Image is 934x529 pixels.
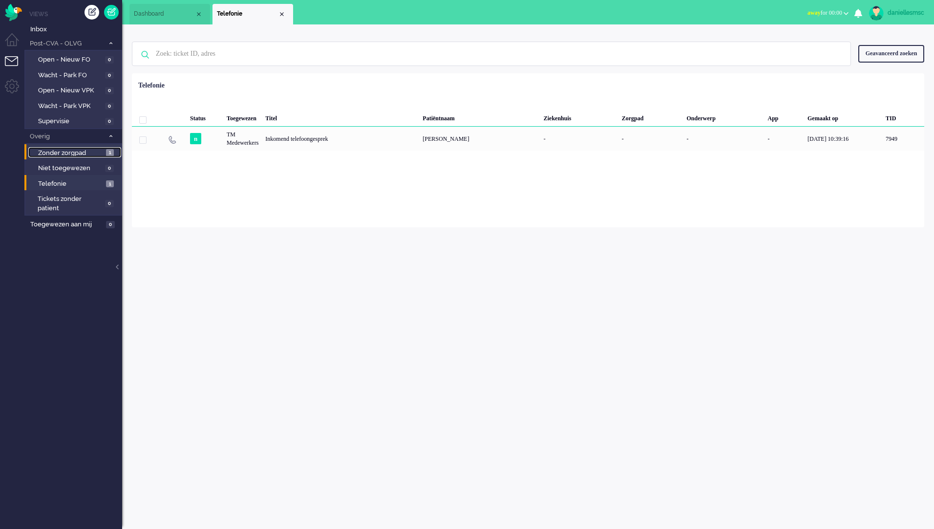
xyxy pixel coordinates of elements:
span: Open - Nieuw VPK [38,86,103,95]
span: 0 [105,165,114,172]
a: Open - Nieuw FO 0 [28,54,121,65]
div: Ziekenhuis [540,107,618,127]
span: for 00:00 [807,9,842,16]
div: - [540,127,618,151]
div: - [683,127,764,151]
div: [DATE] 10:39:16 [804,127,882,151]
a: Inbox [28,23,122,34]
a: Telefonie 1 [28,178,121,189]
div: Geavanceerd zoeken [858,45,924,62]
a: Open - Nieuw VPK 0 [28,85,121,95]
div: - [764,127,804,151]
div: Inkomend telefoongesprek [262,127,419,151]
div: Toegewezen [223,107,262,127]
span: Tickets zonder patient [38,195,102,213]
li: Dashboard menu [5,33,27,55]
a: daniellesmsc [867,6,924,21]
span: n [190,133,201,144]
span: 0 [105,200,114,207]
li: Dashboard [129,4,210,24]
span: 0 [105,118,114,125]
div: Zorgpad [618,107,683,127]
div: Close tab [195,10,203,18]
span: 0 [105,72,114,79]
div: 7949 [882,127,924,151]
img: ic_telephone_grey.svg [168,135,176,144]
div: TM Medewerkers [223,127,262,151]
span: Dashboard [134,10,195,18]
button: awayfor 00:00 [802,6,854,20]
span: Telefonie [217,10,278,18]
span: Zonder zorgpad [38,149,104,158]
div: Patiëntnaam [419,107,540,127]
a: Niet toegewezen 0 [28,162,121,173]
div: TID [882,107,924,127]
div: Creëer ticket [85,5,99,20]
input: Zoek: ticket ID, adres [149,42,837,66]
span: 1 [106,180,114,188]
li: Admin menu [5,79,27,101]
li: Views [29,10,122,18]
div: Telefonie [138,81,165,90]
div: - [618,127,683,151]
a: Tickets zonder patient 0 [28,193,121,213]
img: avatar [869,6,884,21]
a: Wacht - Park FO 0 [28,69,121,80]
span: 0 [105,87,114,94]
div: Gemaakt op [804,107,882,127]
span: Wacht - Park FO [38,71,103,80]
div: Titel [262,107,419,127]
span: 1 [106,149,114,156]
img: ic-search-icon.svg [132,42,158,67]
span: Inbox [30,25,122,34]
div: [PERSON_NAME] [419,127,540,151]
div: App [764,107,804,127]
a: Supervisie 0 [28,115,121,126]
a: Quick Ticket [104,5,119,20]
div: 7949 [132,127,924,151]
a: Wacht - Park VPK 0 [28,100,121,111]
div: daniellesmsc [888,8,924,18]
span: Niet toegewezen [38,164,103,173]
span: Supervisie [38,117,103,126]
span: Wacht - Park VPK [38,102,103,111]
div: Onderwerp [683,107,764,127]
li: awayfor 00:00 [802,3,854,24]
span: Telefonie [38,179,104,189]
li: View [212,4,293,24]
span: 0 [105,56,114,64]
img: flow_omnibird.svg [5,4,22,21]
span: Overig [28,132,104,141]
li: Tickets menu [5,56,27,78]
span: away [807,9,821,16]
div: Status [187,107,223,127]
span: 0 [105,103,114,110]
span: Toegewezen aan mij [30,220,103,229]
div: Close tab [278,10,286,18]
span: 0 [106,221,115,228]
a: Omnidesk [5,6,22,14]
span: Post-CVA - OLVG [28,39,104,48]
a: Zonder zorgpad 1 [28,147,121,158]
span: Open - Nieuw FO [38,55,103,65]
a: Toegewezen aan mij 0 [28,219,122,229]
